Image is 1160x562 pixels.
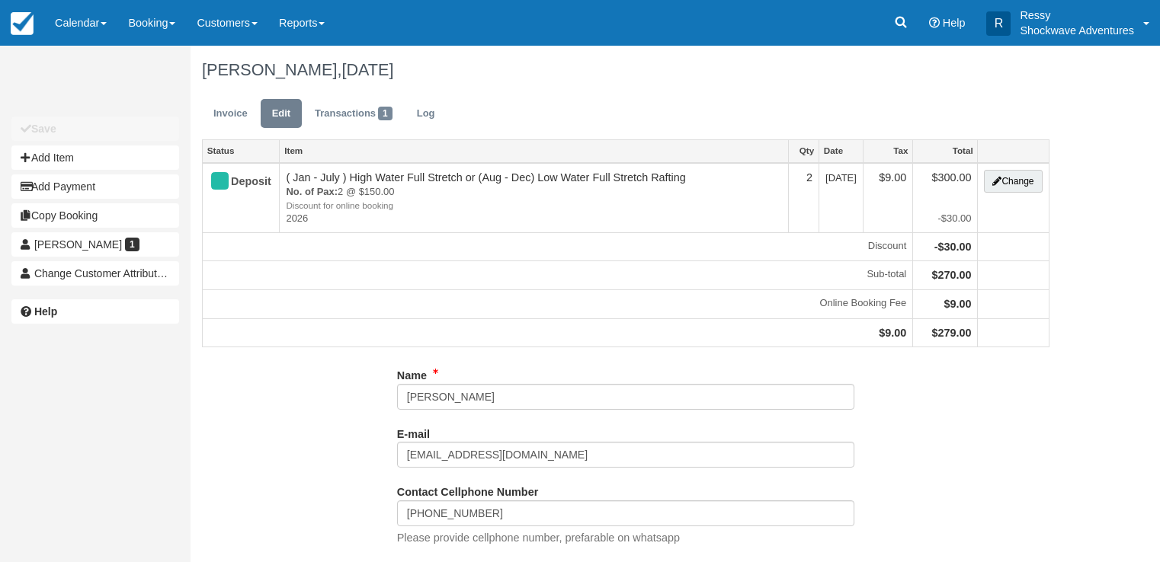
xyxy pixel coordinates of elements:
em: 2 @ $150.00 [286,185,782,212]
a: Status [203,140,279,161]
a: Invoice [202,99,259,129]
p: Shockwave Adventures [1020,23,1134,38]
em: Discount [209,239,906,254]
strong: $270.00 [931,269,971,281]
span: [PERSON_NAME] [34,238,122,251]
a: Tax [864,140,912,161]
em: Sub-total [209,267,906,282]
i: Help [929,18,940,28]
td: $300.00 [913,163,978,233]
img: checkfront-main-nav-mini-logo.png [11,12,34,35]
td: 2 [789,163,819,233]
strong: $279.00 [931,327,971,339]
td: ( Jan - July ) High Water Full Stretch or (Aug - Dec) Low Water Full Stretch Rafting [280,163,789,233]
button: Copy Booking [11,203,179,228]
a: Edit [261,99,302,129]
em: -$30.00 [919,212,971,226]
b: Save [31,123,56,135]
strong: -$30.00 [934,241,972,253]
button: Add Payment [11,174,179,199]
button: Save [11,117,179,141]
p: Ressy [1020,8,1134,23]
div: R [986,11,1011,36]
td: $9.00 [863,163,912,233]
button: Add Item [11,145,179,170]
span: [DATE] [825,172,857,184]
a: Log [405,99,447,129]
p: Please provide cellphone number, prefarable on whatsapp [397,530,680,546]
span: [DATE] [341,60,393,79]
a: Help [11,299,179,324]
div: Deposit [209,170,260,194]
strong: $9.00 [879,327,906,339]
label: E-mail [397,421,430,442]
a: Transactions1 [303,99,404,129]
em: Online Booking Fee [209,296,906,311]
em: Discount for online booking [286,200,782,212]
em: 2026 [286,212,782,226]
a: Date [819,140,863,161]
span: Help [943,17,966,29]
label: Name [397,362,427,384]
button: Change Customer Attribution [11,261,179,286]
strong: $9.00 [944,298,971,310]
label: Contact Cellphone Number [397,479,539,500]
a: Qty [789,140,819,161]
button: Change [984,170,1042,193]
strong: No. of Pax [286,186,338,197]
h1: [PERSON_NAME], [202,61,1049,79]
a: [PERSON_NAME] 1 [11,232,179,257]
b: Help [34,305,57,318]
span: 1 [378,107,393,120]
span: 1 [125,238,139,251]
span: Change Customer Attribution [34,267,171,279]
a: Item [280,140,788,161]
a: Total [913,140,977,161]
